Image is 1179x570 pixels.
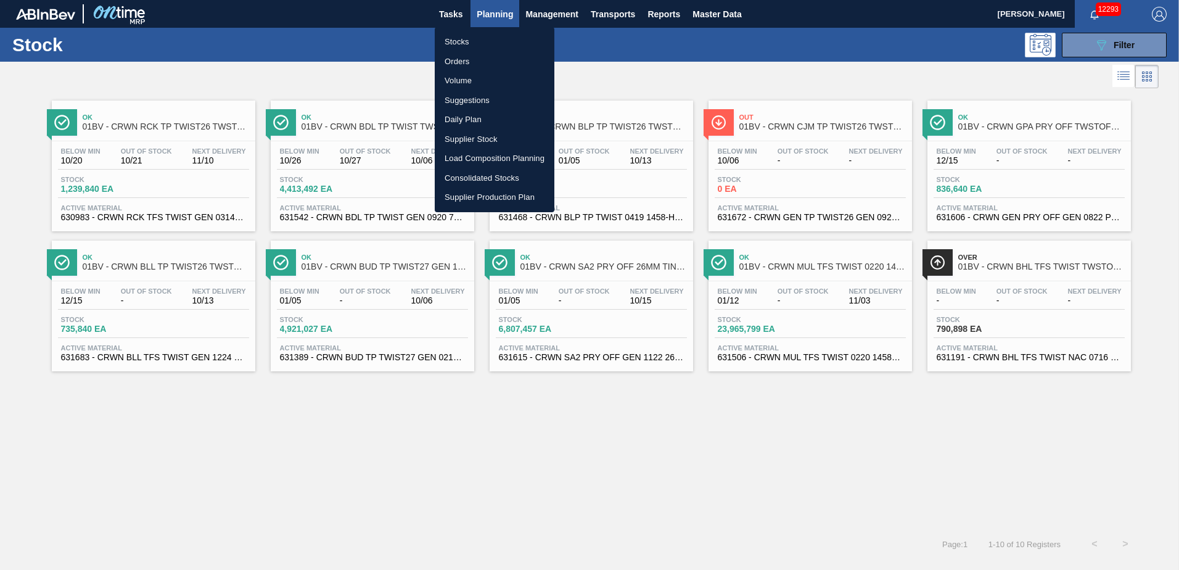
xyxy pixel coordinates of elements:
[435,188,554,207] a: Supplier Production Plan
[435,71,554,91] a: Volume
[435,91,554,110] a: Suggestions
[435,32,554,52] a: Stocks
[435,52,554,72] a: Orders
[435,149,554,168] a: Load Composition Planning
[435,168,554,188] a: Consolidated Stocks
[435,110,554,130] a: Daily Plan
[435,130,554,149] a: Supplier Stock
